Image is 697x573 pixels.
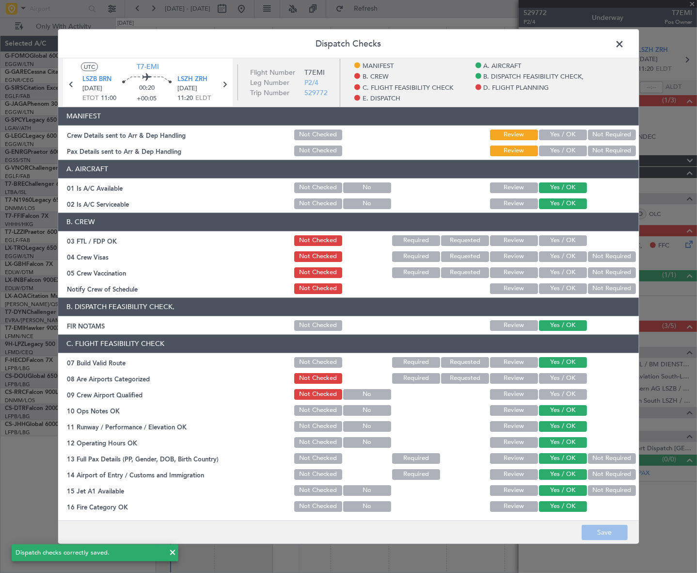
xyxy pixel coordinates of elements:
button: Yes / OK [539,129,587,140]
span: D. FLIGHT PLANNING [484,83,549,93]
button: Review [490,145,538,156]
button: Yes / OK [539,501,587,511]
button: Not Required [588,453,636,463]
button: Yes / OK [539,283,587,294]
button: Yes / OK [539,453,587,463]
button: Review [490,501,538,511]
button: Yes / OK [539,320,587,330]
button: Yes / OK [539,485,587,495]
header: Dispatch Checks [58,29,639,58]
button: Review [490,389,538,399]
button: Yes / OK [539,357,587,367]
button: Yes / OK [539,405,587,415]
span: A. AIRCRAFT [484,61,522,71]
button: Review [490,129,538,140]
button: Not Required [588,469,636,479]
button: Review [490,198,538,209]
button: Review [490,357,538,367]
button: Yes / OK [539,267,587,278]
button: Review [490,267,538,278]
button: Not Required [588,283,636,294]
button: Yes / OK [539,182,587,193]
button: Review [490,437,538,447]
button: Yes / OK [539,145,587,156]
button: Yes / OK [539,373,587,383]
button: Review [490,405,538,415]
button: Review [490,320,538,330]
button: Yes / OK [539,469,587,479]
span: B. DISPATCH FEASIBILITY CHECK, [484,72,584,82]
button: Not Required [588,267,636,278]
button: Not Required [588,129,636,140]
button: Review [490,485,538,495]
button: Review [490,283,538,294]
button: Review [490,453,538,463]
button: Not Required [588,145,636,156]
button: Yes / OK [539,251,587,262]
button: Review [490,235,538,246]
button: Yes / OK [539,235,587,246]
button: Review [490,421,538,431]
button: Not Required [588,251,636,262]
button: Yes / OK [539,437,587,447]
button: Review [490,373,538,383]
button: Review [490,469,538,479]
div: Dispatch checks correctly saved. [16,548,164,558]
button: Yes / OK [539,198,587,209]
button: Yes / OK [539,421,587,431]
button: Not Required [588,485,636,495]
button: Review [490,251,538,262]
button: Yes / OK [539,389,587,399]
button: Review [490,182,538,193]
